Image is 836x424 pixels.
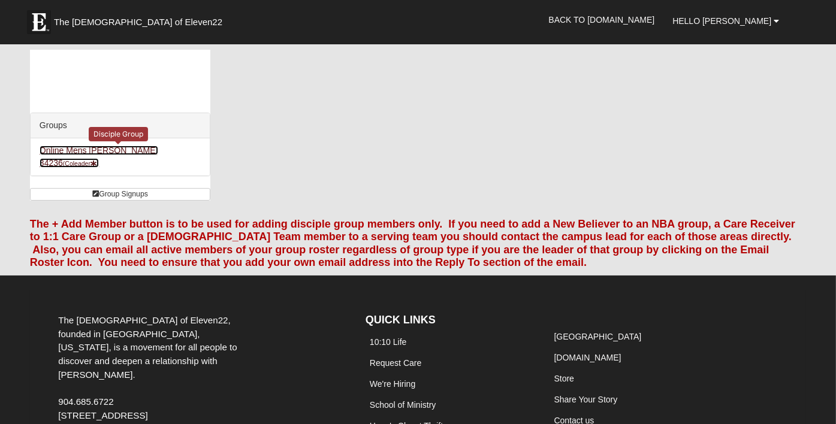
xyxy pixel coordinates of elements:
[663,6,788,36] a: Hello [PERSON_NAME]
[370,379,415,389] a: We're Hiring
[554,353,621,362] a: [DOMAIN_NAME]
[370,358,421,368] a: Request Care
[370,400,436,410] a: School of Ministry
[63,160,99,167] small: (Coleader )
[30,218,795,269] font: The + Add Member button is to be used for adding disciple group members only. If you need to add ...
[40,146,158,168] a: Online Mens [PERSON_NAME] 34236(Coleader)
[370,337,407,347] a: 10:10 Life
[27,10,51,34] img: Eleven22 logo
[554,374,574,383] a: Store
[554,395,618,404] a: Share Your Story
[366,314,532,327] h4: QUICK LINKS
[31,113,210,138] div: Groups
[672,16,771,26] span: Hello [PERSON_NAME]
[54,16,222,28] span: The [DEMOGRAPHIC_DATA] of Eleven22
[89,127,148,141] div: Disciple Group
[21,4,261,34] a: The [DEMOGRAPHIC_DATA] of Eleven22
[30,188,210,201] a: Group Signups
[554,332,642,341] a: [GEOGRAPHIC_DATA]
[539,5,663,35] a: Back to [DOMAIN_NAME]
